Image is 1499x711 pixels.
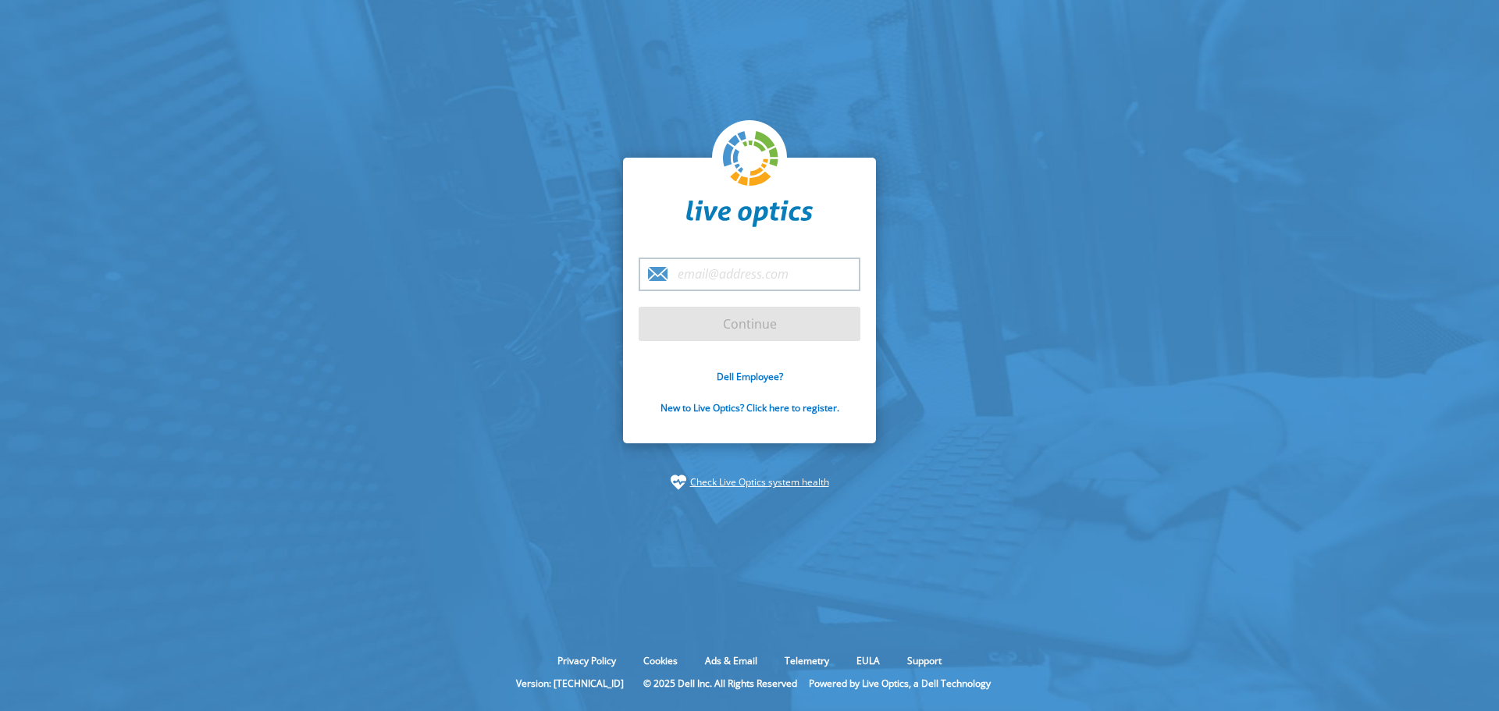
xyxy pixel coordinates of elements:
li: Version: [TECHNICAL_ID] [508,677,632,690]
img: liveoptics-logo.svg [723,131,779,187]
img: status-check-icon.svg [671,475,686,490]
a: EULA [845,654,892,667]
a: Telemetry [773,654,841,667]
li: © 2025 Dell Inc. All Rights Reserved [636,677,805,690]
a: Support [895,654,953,667]
a: Cookies [632,654,689,667]
a: Dell Employee? [717,370,783,383]
a: New to Live Optics? Click here to register. [660,401,839,414]
a: Privacy Policy [546,654,628,667]
a: Ads & Email [693,654,769,667]
img: liveoptics-word.svg [686,200,813,228]
a: Check Live Optics system health [690,475,829,490]
li: Powered by Live Optics, a Dell Technology [809,677,991,690]
input: email@address.com [639,258,860,291]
